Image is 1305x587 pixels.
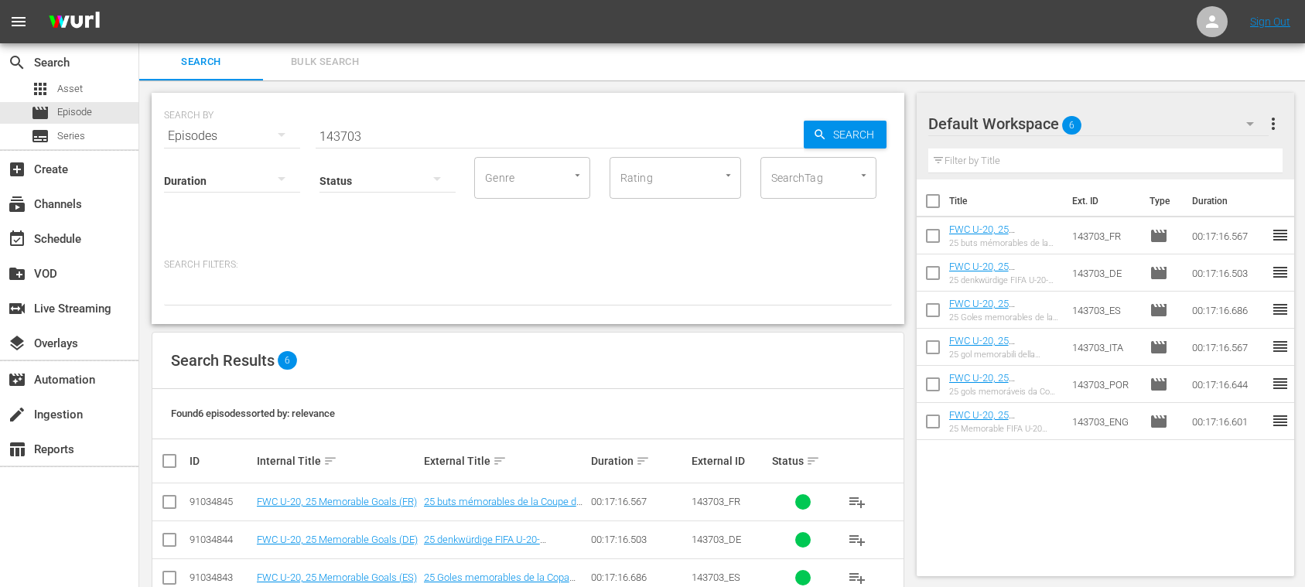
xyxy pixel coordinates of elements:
[591,496,687,507] div: 00:17:16.567
[1066,403,1144,440] td: 143703_ENG
[949,350,1060,360] div: 25 gol memorabili della Coppa del Mondo FIFA U-20
[591,534,687,545] div: 00:17:16.503
[1271,374,1290,393] span: reorder
[1066,217,1144,254] td: 143703_FR
[37,4,111,40] img: ans4CAIJ8jUAAAAAAAAAAAAAAAAAAAAAAAAgQb4GAAAAAAAAAAAAAAAAAAAAAAAAJMjXAAAAAAAAAAAAAAAAAAAAAAAAgAT5G...
[1066,366,1144,403] td: 143703_POR
[856,168,871,183] button: Open
[692,572,740,583] span: 143703_ES
[57,128,85,144] span: Series
[1066,329,1144,366] td: 143703_ITA
[149,53,254,71] span: Search
[1271,263,1290,282] span: reorder
[1066,254,1144,292] td: 143703_DE
[1186,403,1271,440] td: 00:17:16.601
[323,454,337,468] span: sort
[190,496,252,507] div: 91034845
[1183,179,1276,223] th: Duration
[257,572,417,583] a: FWC U-20, 25 Memorable Goals (ES)
[928,102,1269,145] div: Default Workspace
[1271,411,1290,430] span: reorder
[57,104,92,120] span: Episode
[1264,105,1283,142] button: more_vert
[1264,114,1283,133] span: more_vert
[31,104,50,122] span: Episode
[8,370,26,389] span: Automation
[8,53,26,72] span: Search
[1186,329,1271,366] td: 00:17:16.567
[827,121,887,148] span: Search
[804,121,887,148] button: Search
[1150,375,1168,394] span: Episode
[839,521,876,558] button: playlist_add
[8,230,26,248] span: Schedule
[949,224,1047,247] a: FWC U-20, 25 Memorable Goals (FR)
[8,334,26,353] span: Overlays
[272,53,377,71] span: Bulk Search
[1150,227,1168,245] span: Episode
[949,312,1060,323] div: 25 Goles memorables de la Copa Mundial Sub-20 de la FIFA
[949,261,1048,284] a: FWC U-20, 25 Memorable Goals (DE)
[839,483,876,520] button: playlist_add
[493,454,507,468] span: sort
[257,496,417,507] a: FWC U-20, 25 Memorable Goals (FR)
[424,496,582,519] a: 25 buts mémorables de la Coupe du Monde U-20 de la FIFA
[949,298,1047,321] a: FWC U-20, 25 Memorable Goals (ES)
[1150,412,1168,431] span: Episode
[772,452,835,470] div: Status
[1271,337,1290,356] span: reorder
[1271,300,1290,319] span: reorder
[949,335,1044,358] a: FWC U-20, 25 Memorable Goals (IT)
[692,496,740,507] span: 143703_FR
[171,408,335,419] span: Found 6 episodes sorted by: relevance
[1186,217,1271,254] td: 00:17:16.567
[570,168,585,183] button: Open
[1250,15,1290,28] a: Sign Out
[1150,264,1168,282] span: Episode
[1063,179,1140,223] th: Ext. ID
[949,179,1064,223] th: Title
[8,440,26,459] span: Reports
[8,405,26,424] span: Ingestion
[591,572,687,583] div: 00:17:16.686
[636,454,650,468] span: sort
[8,264,26,283] span: VOD
[9,12,28,31] span: menu
[949,387,1060,397] div: 25 gols memoráveis da Copa do Mundo Sub-20 da FIFA
[949,275,1060,285] div: 25 denkwürdige FIFA U-20-Weltmeisterschaftstore
[1186,292,1271,329] td: 00:17:16.686
[190,572,252,583] div: 91034843
[1150,301,1168,319] span: Episode
[591,452,687,470] div: Duration
[257,534,418,545] a: FWC U-20, 25 Memorable Goals (DE)
[164,258,892,271] p: Search Filters:
[848,531,866,549] span: playlist_add
[949,238,1060,248] div: 25 buts mémorables de la Coupe du Monde U-20 de la FIFA
[949,424,1060,434] div: 25 Memorable FIFA U-20 World Cup Goals
[278,351,297,370] span: 6
[257,452,419,470] div: Internal Title
[1150,338,1168,357] span: Episode
[692,455,767,467] div: External ID
[190,455,252,467] div: ID
[8,299,26,318] span: Live Streaming
[848,493,866,511] span: playlist_add
[1271,226,1290,244] span: reorder
[424,534,546,557] a: 25 denkwürdige FIFA U-20-Weltmeisterschaftstore
[31,80,50,98] span: Asset
[949,409,1048,432] a: FWC U-20, 25 Memorable Goals (EN)
[806,454,820,468] span: sort
[31,127,50,145] span: Series
[1140,179,1183,223] th: Type
[721,168,736,183] button: Open
[424,452,586,470] div: External Title
[1062,109,1081,142] span: 6
[1186,254,1271,292] td: 00:17:16.503
[949,372,1048,395] a: FWC U-20, 25 Memorable Goals (PT)
[848,568,866,587] span: playlist_add
[8,195,26,213] span: Channels
[164,114,300,158] div: Episodes
[190,534,252,545] div: 91034844
[57,81,83,97] span: Asset
[8,160,26,179] span: Create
